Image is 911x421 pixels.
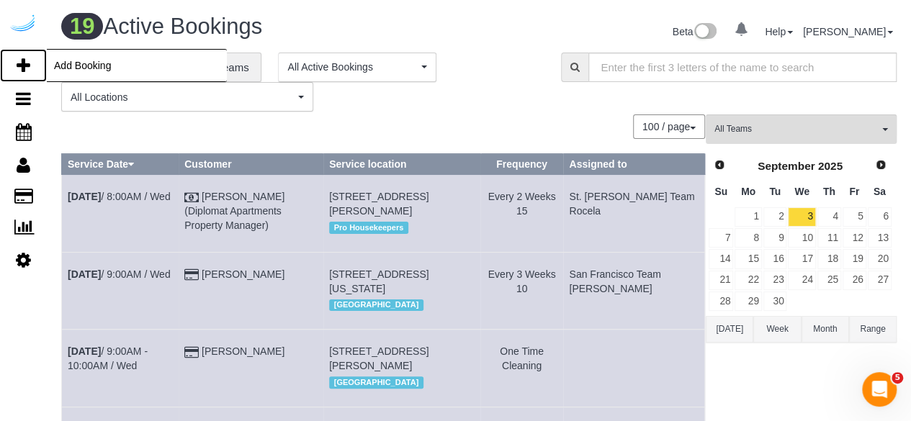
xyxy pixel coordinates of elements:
button: [DATE] [706,316,753,343]
a: 22 [735,271,761,290]
a: 14 [709,249,733,268]
button: All Teams [706,114,897,144]
span: 19 [61,13,103,40]
iframe: Intercom live chat [862,372,897,407]
a: 15 [735,249,761,268]
span: [GEOGRAPHIC_DATA] [329,376,423,388]
span: All Locations [71,90,295,104]
span: [STREET_ADDRESS][US_STATE] [329,268,428,294]
span: Pro Housekeepers [329,222,408,233]
a: Next [871,155,891,176]
a: 6 [868,207,892,227]
div: Location [329,218,475,237]
span: Saturday [874,186,886,197]
span: Monday [741,186,755,197]
a: 25 [817,271,841,290]
span: 2025 [818,160,843,172]
a: 5 [843,207,866,227]
a: [PERSON_NAME] [202,345,284,357]
a: [DATE]/ 9:00AM / Wed [68,268,171,280]
i: Credit Card Payment [184,270,199,280]
a: 2 [763,207,787,227]
a: 12 [843,228,866,248]
span: Sunday [714,186,727,197]
span: Add Booking [47,49,227,82]
a: [PERSON_NAME] [202,268,284,280]
div: Location [329,296,475,314]
a: 17 [788,249,815,268]
span: Prev [714,159,725,171]
span: 5 [892,372,903,384]
a: 7 [709,228,733,248]
button: Month [802,316,849,343]
td: Schedule date [62,252,179,329]
span: Thursday [823,186,835,197]
th: Frequency [480,154,563,175]
a: [DATE]/ 8:00AM / Wed [68,191,171,202]
a: Beta [673,26,717,37]
a: 23 [763,271,787,290]
span: Friday [849,186,859,197]
td: Assigned to [563,330,705,407]
td: Schedule date [62,175,179,252]
button: All Active Bookings [278,53,436,82]
td: Customer [179,252,323,329]
span: [GEOGRAPHIC_DATA] [329,299,423,311]
ol: All Locations [61,82,313,112]
a: 1 [735,207,761,227]
h1: Active Bookings [61,14,468,39]
button: Range [849,316,897,343]
a: 11 [817,228,841,248]
td: Service location [323,175,481,252]
span: Tuesday [769,186,781,197]
td: Frequency [480,330,563,407]
a: 29 [735,291,761,311]
a: 28 [709,291,733,311]
nav: Pagination navigation [634,114,705,139]
a: Help [765,26,793,37]
a: 19 [843,249,866,268]
a: [PERSON_NAME] (Diplomat Apartments Property Manager) [184,191,284,231]
th: Service Date [62,154,179,175]
th: Customer [179,154,323,175]
td: Service location [323,252,481,329]
td: Assigned to [563,252,705,329]
span: September [758,160,815,172]
span: [STREET_ADDRESS][PERSON_NAME] [329,345,428,371]
b: [DATE] [68,345,101,357]
a: 27 [868,271,892,290]
a: 13 [868,228,892,248]
a: [DATE]/ 9:00AM - 10:00AM / Wed [68,345,148,371]
a: 16 [763,249,787,268]
input: Enter the first 3 letters of the name to search [588,53,897,82]
td: Frequency [480,252,563,329]
td: Assigned to [563,175,705,252]
a: 30 [763,291,787,311]
i: Check Payment [184,193,199,203]
ol: All Teams [706,114,897,137]
b: [DATE] [68,191,101,202]
a: [PERSON_NAME] [803,26,893,37]
td: Frequency [480,175,563,252]
span: [STREET_ADDRESS][PERSON_NAME] [329,191,428,217]
a: 24 [788,271,815,290]
button: Week [753,316,801,343]
button: 100 / page [633,114,705,139]
a: 10 [788,228,815,248]
a: 9 [763,228,787,248]
a: 3 [788,207,815,227]
span: All Teams [714,123,879,135]
img: New interface [693,23,717,42]
td: Customer [179,330,323,407]
span: Next [875,159,887,171]
b: [DATE] [68,268,101,280]
img: Automaid Logo [9,14,37,35]
a: 21 [709,271,733,290]
i: Credit Card Payment [184,348,199,358]
div: Location [329,373,475,391]
td: Schedule date [62,330,179,407]
td: Service location [323,330,481,407]
a: 4 [817,207,841,227]
td: Customer [179,175,323,252]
